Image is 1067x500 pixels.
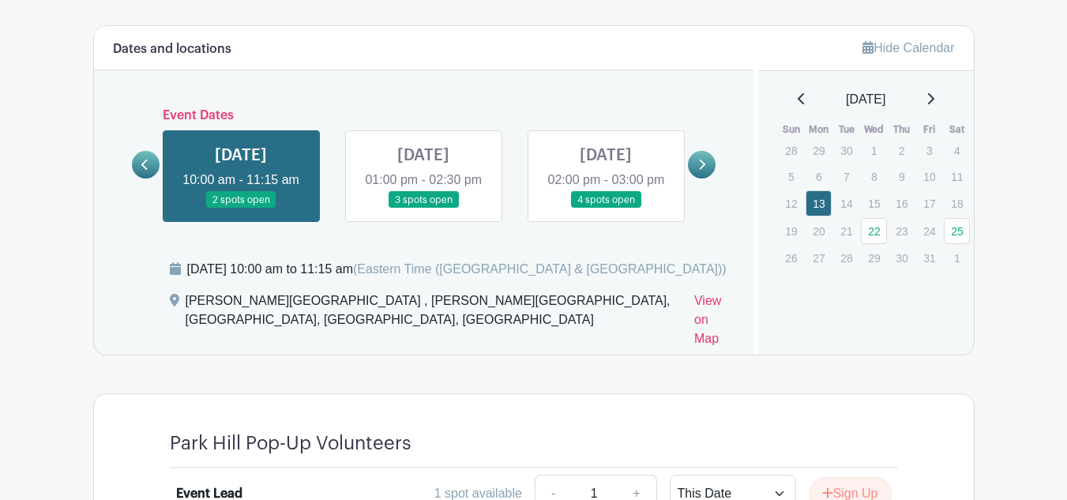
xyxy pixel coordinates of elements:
a: 22 [861,218,887,244]
h6: Dates and locations [113,42,231,57]
span: [DATE] [846,90,885,109]
h4: Park Hill Pop-Up Volunteers [170,432,411,455]
p: 15 [861,191,887,216]
th: Sat [943,122,971,137]
p: 6 [806,164,832,189]
th: Wed [860,122,888,137]
div: [DATE] 10:00 am to 11:15 am [187,260,727,279]
span: (Eastern Time ([GEOGRAPHIC_DATA] & [GEOGRAPHIC_DATA])) [353,262,727,276]
p: 9 [889,164,915,189]
th: Fri [915,122,943,137]
a: View on Map [694,291,735,355]
p: 24 [916,219,942,243]
p: 29 [861,246,887,270]
p: 10 [916,164,942,189]
p: 30 [889,246,915,270]
p: 8 [861,164,887,189]
p: 26 [778,246,804,270]
th: Thu [888,122,915,137]
p: 18 [944,191,970,216]
div: [PERSON_NAME][GEOGRAPHIC_DATA] , [PERSON_NAME][GEOGRAPHIC_DATA], [GEOGRAPHIC_DATA], [GEOGRAPHIC_D... [186,291,682,355]
p: 19 [778,219,804,243]
p: 27 [806,246,832,270]
p: 20 [806,219,832,243]
h6: Event Dates [160,108,689,123]
a: Hide Calendar [862,41,954,55]
p: 4 [944,138,970,163]
p: 31 [916,246,942,270]
p: 14 [833,191,859,216]
p: 5 [778,164,804,189]
a: 25 [944,218,970,244]
p: 29 [806,138,832,163]
th: Mon [805,122,832,137]
p: 12 [778,191,804,216]
p: 7 [833,164,859,189]
p: 2 [889,138,915,163]
p: 16 [889,191,915,216]
p: 30 [833,138,859,163]
p: 11 [944,164,970,189]
p: 1 [944,246,970,270]
p: 1 [861,138,887,163]
p: 28 [778,138,804,163]
p: 28 [833,246,859,270]
th: Tue [832,122,860,137]
p: 3 [916,138,942,163]
th: Sun [777,122,805,137]
p: 23 [889,219,915,243]
p: 17 [916,191,942,216]
a: 13 [806,190,832,216]
p: 21 [833,219,859,243]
